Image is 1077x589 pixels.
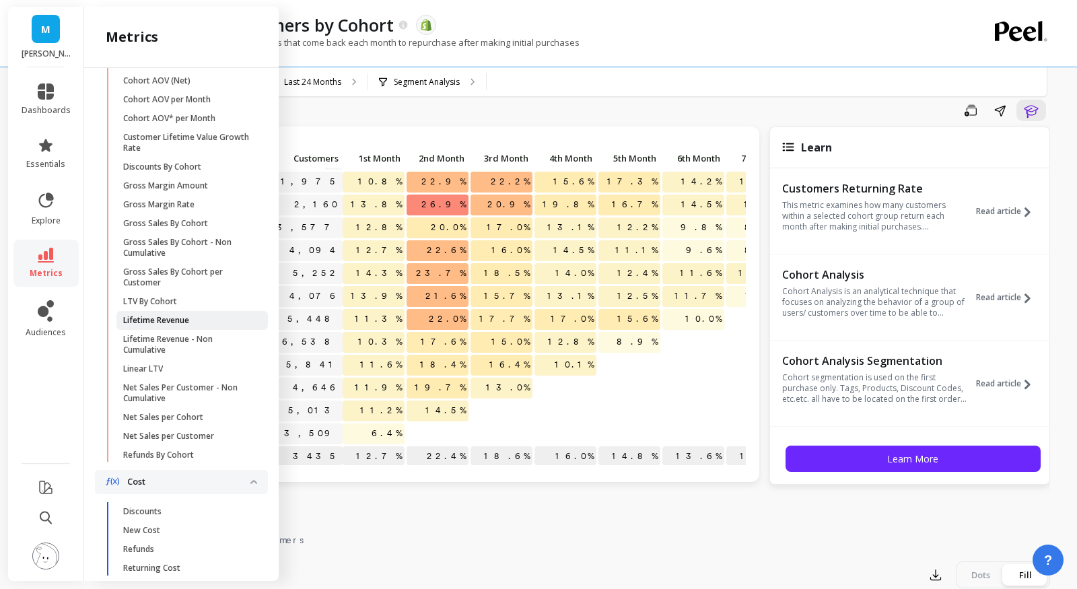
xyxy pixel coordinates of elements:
[357,355,405,375] span: 11.6%
[407,149,468,168] p: 2nd Month
[537,153,592,164] span: 4th Month
[123,75,190,86] p: Cohort AOV (Net)
[348,286,405,306] span: 13.9%
[123,237,252,258] p: Gross Sales By Cohort - Non Cumulative
[782,286,967,318] p: Cohort Analysis is an analytical technique that focuses on analyzing the behavior of a group of u...
[601,153,656,164] span: 5th Month
[470,149,534,170] div: Toggle SortBy
[278,172,343,192] a: 1,975
[113,522,1050,553] nav: Tabs
[726,149,788,168] p: 7th Month
[976,353,1041,415] button: Read article
[407,446,468,466] p: 22.4%
[250,480,257,484] img: down caret icon
[801,140,832,155] span: Learn
[473,153,528,164] span: 3rd Month
[423,401,468,421] span: 14.5%
[471,446,532,466] p: 18.6%
[352,309,405,329] span: 11.3%
[418,332,468,352] span: 17.6%
[123,180,208,191] p: Gross Margin Amount
[123,315,189,326] p: Lifetime Revenue
[1033,545,1064,576] button: ?
[353,240,405,261] span: 12.7%
[679,195,724,215] span: 14.5%
[615,263,660,283] span: 12.4%
[424,240,468,261] span: 22.6%
[284,77,341,88] p: Last 24 Months
[419,195,468,215] span: 26.9%
[485,195,532,215] span: 20.9%
[394,77,460,88] p: Segment Analysis
[123,450,194,460] p: Refunds By Cohort
[123,218,208,229] p: Gross Sales By Cohort
[737,172,788,192] span: 12.8%
[489,240,532,261] span: 16.0%
[265,153,339,164] span: Customers
[534,446,596,466] p: 16.0%
[726,149,790,170] div: Toggle SortBy
[786,446,1041,472] button: Learn More
[355,172,405,192] span: 10.8%
[483,378,532,398] span: 13.0%
[123,506,162,517] p: Discounts
[123,162,201,172] p: Discounts By Cohort
[976,292,1021,303] span: Read article
[123,296,177,307] p: LTV By Cohort
[420,19,432,31] img: api.shopify.svg
[285,401,343,421] a: 5,013
[106,28,158,46] h2: metrics
[30,268,63,279] span: metrics
[262,446,343,466] p: 3435
[290,378,343,398] a: 4,646
[355,332,405,352] span: 10.3%
[123,382,252,404] p: Net Sales Per Customer - Non Cumulative
[287,286,343,306] a: 4,076
[678,217,724,238] span: 9.8%
[274,217,343,238] a: 3,577
[22,48,71,59] p: Martie
[553,263,596,283] span: 14.0%
[976,378,1021,389] span: Read article
[672,286,724,306] span: 11.7%
[123,544,154,555] p: Refunds
[484,217,532,238] span: 17.0%
[545,286,596,306] span: 13.1%
[959,564,1003,586] div: Dots
[741,195,788,215] span: 11.6%
[279,332,343,352] a: 6,538
[534,149,596,168] p: 4th Month
[123,267,252,288] p: Gross Sales By Cohort per Customer
[598,149,660,168] p: 5th Month
[123,334,252,355] p: Lifetime Revenue - Non Cumulative
[26,159,65,170] span: essentials
[352,378,405,398] span: 11.9%
[22,105,71,116] span: dashboards
[534,149,598,170] div: Toggle SortBy
[26,327,66,338] span: audiences
[123,525,160,536] p: New Cost
[604,172,660,192] span: 17.3%
[613,240,660,261] span: 11.1%
[290,263,343,283] a: 5,252
[782,200,967,232] p: This metric examines how many customers within a selected cohort group return each month after ma...
[471,149,532,168] p: 3rd Month
[285,309,343,329] a: 5,448
[598,149,662,170] div: Toggle SortBy
[32,215,61,226] span: explore
[551,240,596,261] span: 14.5%
[342,149,406,170] div: Toggle SortBy
[283,355,343,375] a: 5,841
[683,240,724,261] span: 9.6%
[406,149,470,170] div: Toggle SortBy
[123,113,215,124] p: Cohort AOV* per Month
[551,172,596,192] span: 15.6%
[113,36,580,48] p: The number of returning customers that come back each month to repurchase after making initial pu...
[262,149,343,168] p: Customers
[123,412,203,423] p: Net Sales per Cohort
[736,263,788,283] span: 11.7%
[41,22,50,37] span: M
[123,431,214,442] p: Net Sales per Customer
[123,94,211,105] p: Cohort AOV per Month
[1003,564,1047,586] div: Fill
